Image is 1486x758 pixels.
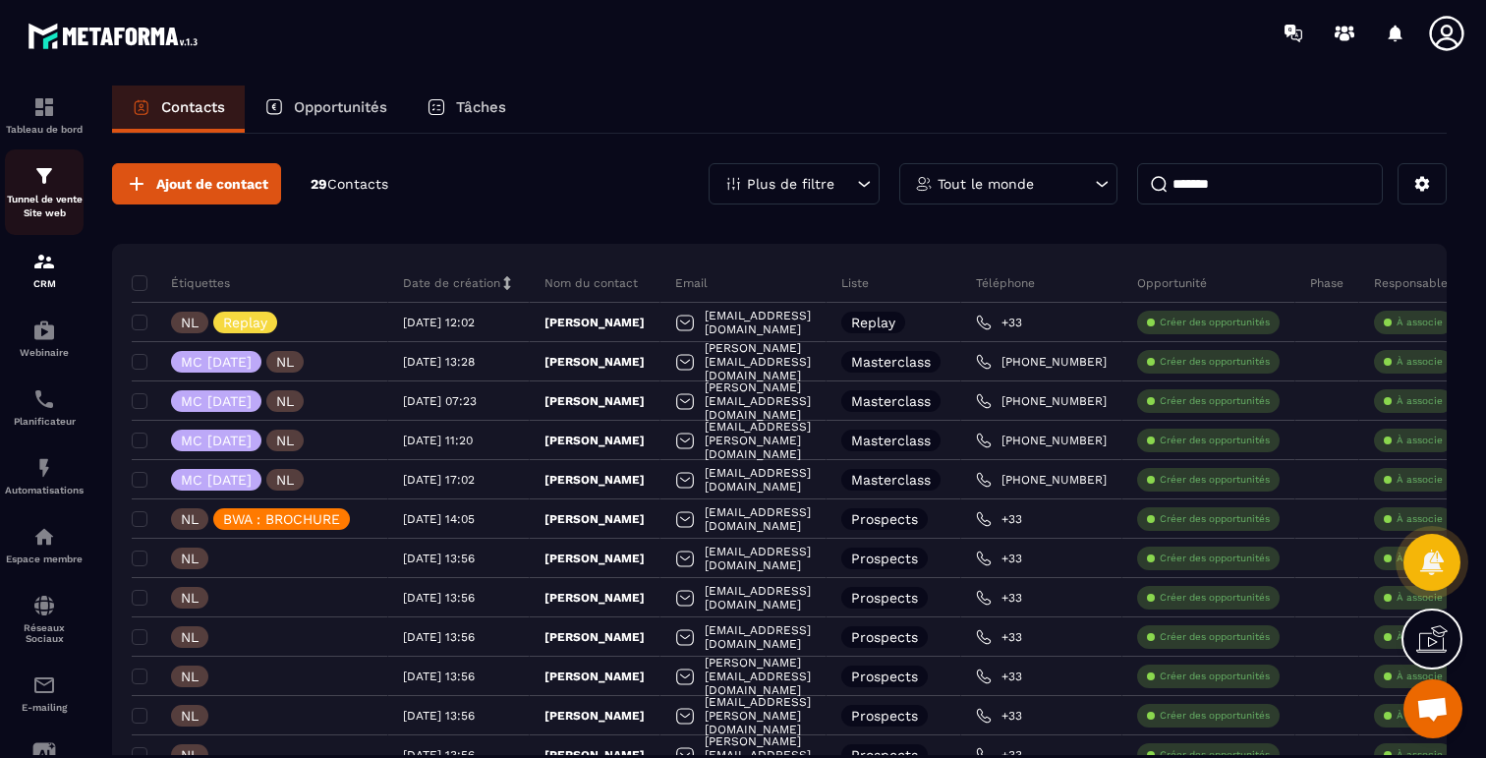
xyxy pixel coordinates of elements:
[1160,394,1270,408] p: Créer des opportunités
[403,434,473,447] p: [DATE] 11:20
[851,552,918,565] p: Prospects
[112,163,281,204] button: Ajout de contact
[544,708,645,724] p: [PERSON_NAME]
[181,670,199,683] p: NL
[976,551,1022,566] a: +33
[544,354,645,370] p: [PERSON_NAME]
[32,95,56,119] img: formation
[403,473,475,487] p: [DATE] 17:02
[5,124,84,135] p: Tableau de bord
[851,709,918,723] p: Prospects
[841,275,869,291] p: Liste
[276,355,294,369] p: NL
[976,354,1107,370] a: [PHONE_NUMBER]
[32,525,56,549] img: automations
[311,175,388,194] p: 29
[1403,679,1462,738] div: Ouvrir le chat
[851,316,895,329] p: Replay
[403,552,475,565] p: [DATE] 13:56
[181,512,199,526] p: NL
[544,551,645,566] p: [PERSON_NAME]
[1397,473,1443,487] p: À associe
[181,709,199,723] p: NL
[403,316,475,329] p: [DATE] 12:02
[544,590,645,606] p: [PERSON_NAME]
[675,275,708,291] p: Email
[1397,552,1443,565] p: À associe
[851,434,931,447] p: Masterclass
[851,473,931,487] p: Masterclass
[1374,275,1448,291] p: Responsable
[1160,473,1270,487] p: Créer des opportunités
[32,594,56,617] img: social-network
[1160,434,1270,447] p: Créer des opportunités
[161,98,225,116] p: Contacts
[403,355,475,369] p: [DATE] 13:28
[976,393,1107,409] a: [PHONE_NUMBER]
[1397,434,1443,447] p: À associe
[1397,591,1443,605] p: À associe
[976,275,1035,291] p: Téléphone
[1137,275,1207,291] p: Opportunité
[5,579,84,659] a: social-networksocial-networkRéseaux Sociaux
[5,347,84,358] p: Webinaire
[5,149,84,235] a: formationformationTunnel de vente Site web
[403,630,475,644] p: [DATE] 13:56
[851,591,918,605] p: Prospects
[851,630,918,644] p: Prospects
[544,629,645,645] p: [PERSON_NAME]
[938,177,1034,191] p: Tout le monde
[976,433,1107,448] a: [PHONE_NUMBER]
[544,472,645,488] p: [PERSON_NAME]
[223,512,340,526] p: BWA : BROCHURE
[1397,355,1443,369] p: À associe
[181,316,199,329] p: NL
[544,393,645,409] p: [PERSON_NAME]
[976,708,1022,724] a: +33
[544,511,645,527] p: [PERSON_NAME]
[1160,355,1270,369] p: Créer des opportunités
[1160,709,1270,723] p: Créer des opportunités
[5,278,84,289] p: CRM
[851,512,918,526] p: Prospects
[181,394,252,408] p: MC [DATE]
[1310,275,1343,291] p: Phase
[1160,670,1270,683] p: Créer des opportunités
[223,316,267,329] p: Replay
[5,81,84,149] a: formationformationTableau de bord
[5,193,84,220] p: Tunnel de vente Site web
[403,591,475,605] p: [DATE] 13:56
[112,86,245,133] a: Contacts
[32,673,56,697] img: email
[181,355,252,369] p: MC [DATE]
[32,456,56,480] img: automations
[32,387,56,411] img: scheduler
[156,174,268,194] span: Ajout de contact
[5,622,84,644] p: Réseaux Sociaux
[32,250,56,273] img: formation
[851,670,918,683] p: Prospects
[5,485,84,496] p: Automatisations
[403,670,475,683] p: [DATE] 13:56
[1160,552,1270,565] p: Créer des opportunités
[1397,394,1443,408] p: À associe
[544,275,638,291] p: Nom du contact
[403,709,475,723] p: [DATE] 13:56
[276,394,294,408] p: NL
[5,416,84,427] p: Planificateur
[976,629,1022,645] a: +33
[1397,316,1443,329] p: À associe
[32,164,56,188] img: formation
[181,473,252,487] p: MC [DATE]
[1160,591,1270,605] p: Créer des opportunités
[5,510,84,579] a: automationsautomationsEspace membre
[747,177,834,191] p: Plus de filtre
[5,441,84,510] a: automationsautomationsAutomatisations
[132,275,230,291] p: Étiquettes
[327,176,388,192] span: Contacts
[5,554,84,564] p: Espace membre
[976,511,1022,527] a: +33
[403,275,500,291] p: Date de création
[1160,316,1270,329] p: Créer des opportunités
[5,304,84,373] a: automationsautomationsWebinaire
